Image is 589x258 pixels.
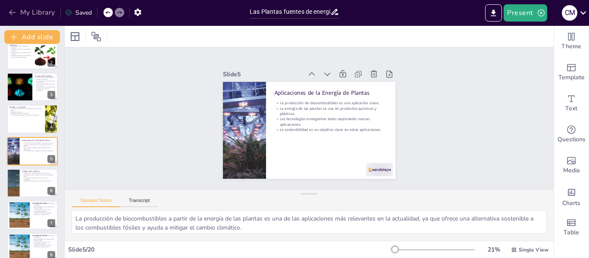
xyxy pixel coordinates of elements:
p: La sinergia entre biología y tecnología es fundamental. [22,180,55,182]
button: Transcript [120,198,159,207]
div: 4 [7,105,58,133]
span: Single View [519,246,548,253]
input: Insert title [250,6,330,18]
p: Investigación Actual [32,202,55,205]
div: 6 [7,169,58,197]
p: Aumentar la producción de energía renovable es un objetivo clave. [32,212,55,215]
p: Las tecnologías emergentes están explorando nuevas aplicaciones. [283,42,328,152]
p: Nuevas tecnologías están emergiendo en biología sintética. [32,206,55,209]
span: Template [558,73,585,82]
span: Charts [562,199,580,208]
p: La investigación busca mejorar la eficiencia de los paneles solares. [22,174,55,177]
button: Export to PowerPoint [485,4,502,22]
p: La investigación se centra en las condiciones ambientales. [32,209,55,212]
p: Introducción a la Energía Luminosa [9,41,32,46]
p: Existen diferentes tipos de clorofila. [9,113,43,115]
textarea: La producción de biocombustibles a partir de la energía de las plantas es una de las aplicaciones... [72,210,547,234]
div: Add a table [554,212,589,243]
p: La sostenibilidad es un objetivo clave en estas aplicaciones. [22,150,55,152]
p: Proceso de Fotosíntesis [35,75,55,78]
p: Clorofila y su Función [9,106,43,109]
p: Aplicaciones de la Energía de Plantas [257,51,299,160]
p: La producción de biocombustibles es una aplicación clave. [268,48,308,156]
span: Text [565,104,577,113]
div: 4 [47,123,55,131]
span: Position [91,31,101,42]
div: 7 [47,219,55,227]
button: Speaker Notes [72,198,120,207]
button: C M [562,4,577,22]
span: Theme [561,42,581,51]
p: La modificación genética busca optimizar la fotosíntesis. [32,235,55,238]
p: La producción de biocombustibles es una aplicación clave. [22,142,55,144]
button: Present [504,4,547,22]
div: 3 [7,73,58,101]
div: 3 [47,91,55,99]
button: My Library [6,6,59,19]
p: Las plantas producen oxígeno durante la fotosíntesis. [9,48,32,51]
p: La fotosíntesis tiene dos etapas: fase luminosa y fase oscura. [35,77,55,80]
div: Add ready made slides [554,57,589,88]
p: La clorofila también regula el crecimiento de las plantas. [9,115,43,116]
p: La modificación genética busca optimizar la fotosíntesis. [32,203,55,206]
p: La fotosíntesis ocurre principalmente en las hojas. [9,51,32,54]
div: Slide 5 [265,137,298,215]
div: C M [562,5,577,21]
div: 5 [7,137,58,165]
div: Add images, graphics, shapes or video [554,150,589,181]
p: La integración de biotecnología y energía solar es prometedora. [22,177,55,180]
div: 21 % [483,246,504,254]
p: Absorbe luz azul y roja. [9,111,43,113]
div: Add text boxes [554,88,589,119]
p: La energía de las plantas se usa en productos químicos y plásticos. [22,144,55,147]
p: La sostenibilidad es un objetivo clave en estas aplicaciones. [294,40,333,148]
p: La clorofila juega un papel vital en la fase luminosa. [35,80,55,83]
div: Get real-time input from your audience [554,119,589,150]
p: Aplicaciones de la Energía de Plantas [22,139,55,141]
div: 2 [7,40,58,69]
div: Layout [68,30,82,44]
p: La eficiencia de la fotosíntesis puede ser afectada por factores ambientales. [35,87,55,91]
p: El ciclo [PERSON_NAME] es parte de la fase oscura. [35,83,55,86]
p: Nuevas tecnologías están emergiendo en biología sintética. [32,238,55,241]
span: Questions [558,135,586,144]
span: Table [564,228,579,237]
div: Change the overall theme [554,26,589,57]
p: Aumentar la producción de energía renovable es un objetivo clave. [32,245,55,248]
p: Las tecnologías emergentes están explorando nuevas aplicaciones. [22,147,55,150]
div: 2 [47,59,55,67]
span: Media [563,166,580,175]
div: 6 [47,187,55,195]
p: La energía luminosa es clave para la fotosíntesis. [9,45,32,48]
p: Investigación Actual [32,234,55,236]
div: Slide 5 / 20 [68,246,392,254]
div: 5 [47,155,55,163]
p: La investigación se centra en las condiciones ambientales. [32,241,55,244]
p: Energía Solar y Plantas [22,170,55,173]
button: Add slide [4,30,60,44]
div: Saved [65,9,92,17]
p: La energía de las plantas se usa en productos químicos y plásticos. [273,45,318,155]
p: Las plantas son modelos de conversión de luz solar. [22,173,55,174]
div: 7 [7,201,58,229]
p: La clorofila es el pigmento responsable del color verde en las plantas. [9,108,43,111]
p: La energía almacenada en las plantas se utiliza en diversas aplicaciones. [9,55,32,58]
div: Add charts and graphs [554,181,589,212]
